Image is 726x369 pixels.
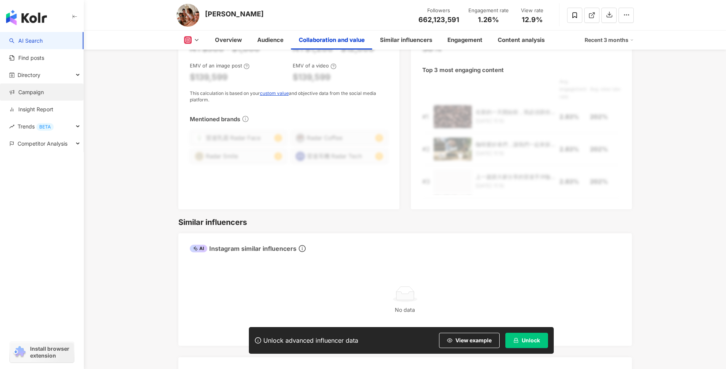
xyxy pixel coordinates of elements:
[418,7,459,14] div: Followers
[299,35,365,45] div: Collaboration and value
[190,90,388,103] div: This calculation is based on your and objective data from the social media platform.
[9,37,43,45] a: searchAI Search
[10,342,74,363] a: chrome extensionInstall browser extension
[176,4,199,27] img: KOL Avatar
[30,345,72,359] span: Install browser extension
[522,16,543,24] span: 12.9%
[190,244,296,253] div: Instagram similar influencers
[498,35,545,45] div: Content analysis
[9,124,14,129] span: rise
[522,337,540,343] span: Unlock
[18,66,40,83] span: Directory
[298,244,307,253] span: info-circle
[293,62,337,69] div: EMV of a video
[418,16,459,24] span: 662,123,591
[190,62,250,69] div: EMV of an image post
[395,306,415,313] span: No data
[178,217,247,228] div: Similar influencers
[18,118,54,135] span: Trends
[518,7,547,14] div: View rate
[6,10,47,25] img: logo
[380,35,432,45] div: Similar influencers
[447,35,482,45] div: Engagement
[190,115,240,123] div: Mentioned brands
[260,90,289,96] a: custom value
[205,9,264,19] div: [PERSON_NAME]
[190,245,207,252] div: AI
[505,333,548,348] button: Unlock
[215,35,242,45] div: Overview
[18,135,67,152] span: Competitor Analysis
[263,337,358,344] div: Unlock advanced influencer data
[478,16,499,24] span: 1.26%
[422,66,504,74] div: Top 3 most engaging content
[257,35,284,45] div: Audience
[12,346,27,358] img: chrome extension
[439,333,500,348] button: View example
[9,106,53,113] a: Insight Report
[468,7,509,14] div: Engagement rate
[9,88,44,96] a: Campaign
[513,338,519,343] span: lock
[455,337,492,343] span: View example
[36,123,54,131] div: BETA
[241,115,250,123] span: info-circle
[585,34,634,46] div: Recent 3 months
[9,54,44,62] a: Find posts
